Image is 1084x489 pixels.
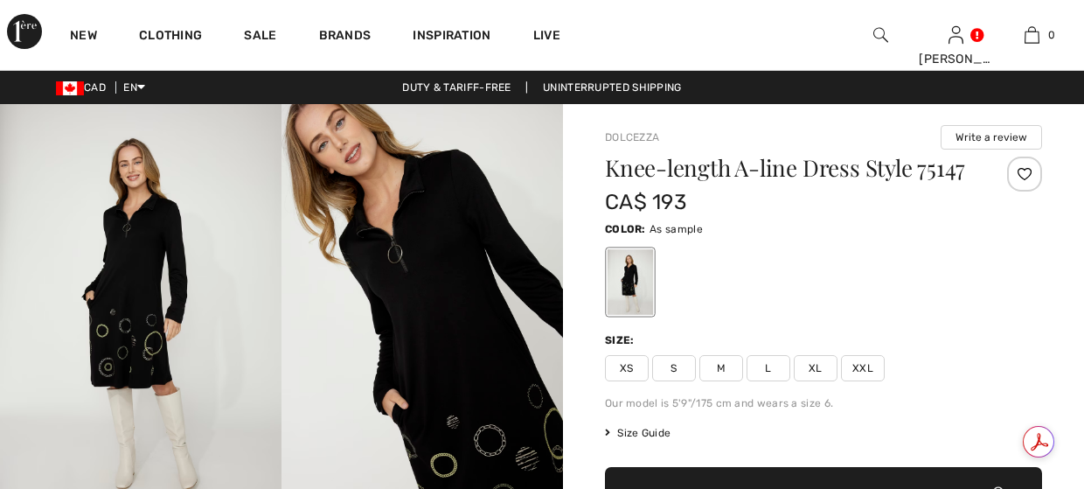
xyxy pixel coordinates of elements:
span: XS [605,355,649,381]
img: My Bag [1025,24,1039,45]
a: Clothing [139,28,202,46]
span: EN [123,81,145,94]
button: Write a review [941,125,1042,150]
span: XL [794,355,837,381]
div: [PERSON_NAME] [919,50,993,68]
span: As sample [650,223,703,235]
span: CAD [56,81,113,94]
a: Sign In [948,26,963,43]
div: Our model is 5'9"/175 cm and wears a size 6. [605,395,1042,411]
span: M [699,355,743,381]
span: CA$ 193 [605,190,686,214]
span: Inspiration [413,28,490,46]
a: 0 [995,24,1069,45]
a: Dolcezza [605,131,659,143]
img: search the website [873,24,888,45]
a: New [70,28,97,46]
span: 0 [1048,27,1055,43]
h1: Knee-length A-line Dress Style 75147 [605,157,969,179]
div: As sample [608,249,653,315]
img: My Info [948,24,963,45]
a: Brands [319,28,372,46]
img: 1ère Avenue [7,14,42,49]
span: L [747,355,790,381]
div: Size: [605,332,638,348]
span: Size Guide [605,425,671,441]
span: XXL [841,355,885,381]
a: Live [533,26,560,45]
span: Color: [605,223,646,235]
img: Canadian Dollar [56,81,84,95]
span: S [652,355,696,381]
a: Sale [244,28,276,46]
